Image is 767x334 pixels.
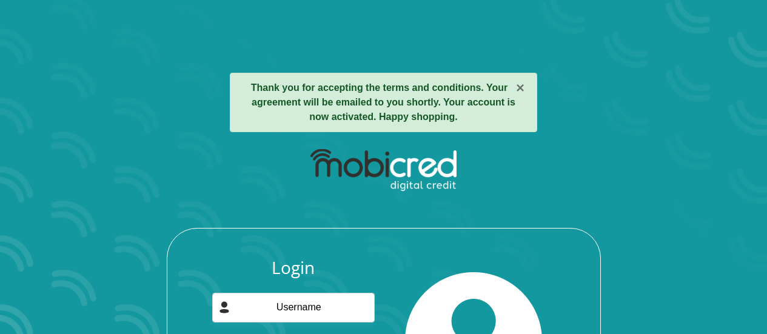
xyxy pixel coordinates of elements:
img: user-icon image [218,301,230,313]
img: mobicred logo [310,149,457,192]
input: Username [212,293,375,322]
h3: Login [212,258,375,278]
strong: Thank you for accepting the terms and conditions. Your agreement will be emailed to you shortly. ... [251,82,515,122]
button: × [516,81,524,95]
